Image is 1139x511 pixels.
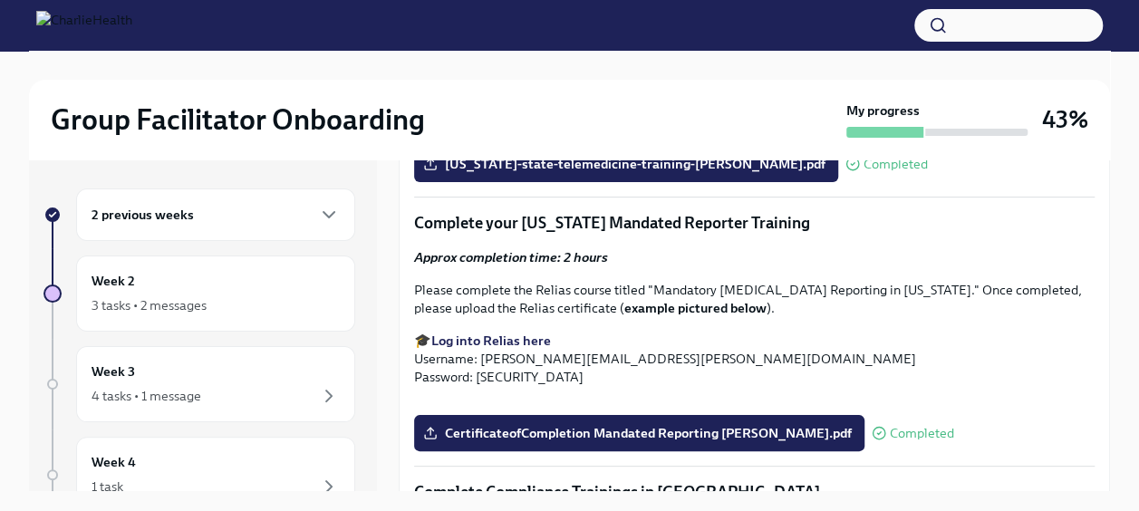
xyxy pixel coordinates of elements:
img: CharlieHealth [36,11,132,40]
div: 1 task [92,477,123,496]
span: CertificateofCompletion Mandated Reporting [PERSON_NAME].pdf [427,424,852,442]
span: Completed [864,158,928,171]
a: Log into Relias here [431,333,551,349]
div: 2 previous weeks [76,188,355,241]
div: 3 tasks • 2 messages [92,296,207,314]
p: Complete your [US_STATE] Mandated Reporter Training [414,212,1095,234]
h6: Week 4 [92,452,136,472]
label: [US_STATE]-state-telemedicine-training-[PERSON_NAME].pdf [414,146,838,182]
p: Please complete the Relias course titled "Mandatory [MEDICAL_DATA] Reporting in [US_STATE]." Once... [414,281,1095,317]
label: CertificateofCompletion Mandated Reporting [PERSON_NAME].pdf [414,415,864,451]
p: Complete Compliance Trainings in [GEOGRAPHIC_DATA] [414,481,1095,503]
a: Week 23 tasks • 2 messages [43,255,355,332]
strong: Approx completion time: 2 hours [414,249,608,265]
p: 🎓 Username: [PERSON_NAME][EMAIL_ADDRESS][PERSON_NAME][DOMAIN_NAME] Password: [SECURITY_DATA] [414,332,1095,386]
h6: 2 previous weeks [92,205,194,225]
h6: Week 3 [92,362,135,381]
h3: 43% [1042,103,1088,136]
span: Completed [890,427,954,440]
a: Week 34 tasks • 1 message [43,346,355,422]
span: [US_STATE]-state-telemedicine-training-[PERSON_NAME].pdf [427,155,825,173]
strong: example pictured below [624,300,767,316]
h6: Week 2 [92,271,135,291]
strong: My progress [846,101,920,120]
div: 4 tasks • 1 message [92,387,201,405]
h2: Group Facilitator Onboarding [51,101,425,138]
